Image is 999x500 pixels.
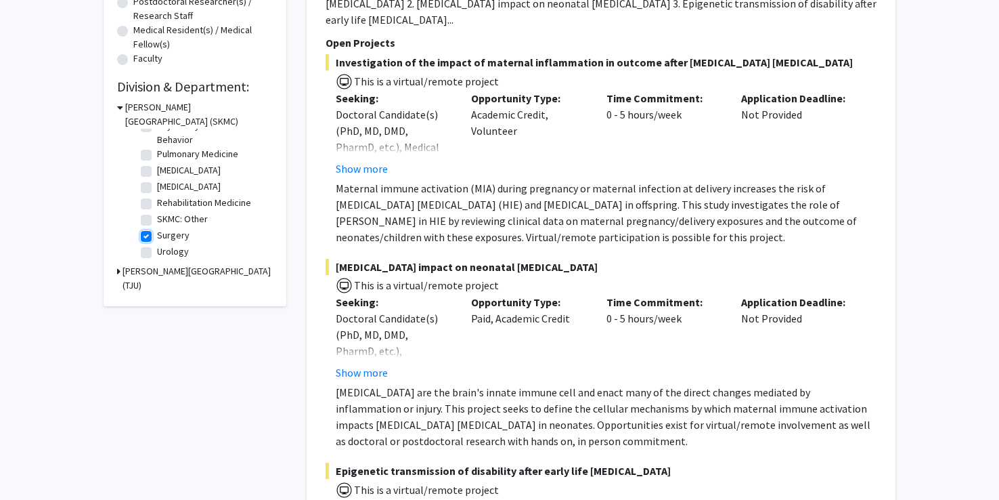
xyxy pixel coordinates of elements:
p: Time Commitment: [606,294,721,310]
button: Show more [336,364,388,381]
button: Show more [336,161,388,177]
div: 0 - 5 hours/week [596,294,732,381]
label: Surgery [157,228,190,243]
span: This is a virtual/remote project [353,75,499,88]
label: SKMC: Other [157,212,208,226]
label: Medical Resident(s) / Medical Fellow(s) [133,23,273,51]
label: Pulmonary Medicine [157,147,238,161]
p: Opportunity Type: [471,90,586,106]
div: Doctoral Candidate(s) (PhD, MD, DMD, PharmD, etc.), Postdoctoral Researcher(s) / Research Staff, ... [336,310,451,440]
label: [MEDICAL_DATA] [157,180,221,194]
div: Academic Credit, Volunteer [461,90,596,177]
label: Rehabilitation Medicine [157,196,251,210]
span: Epigenetic transmission of disability after early life [MEDICAL_DATA] [326,463,876,479]
div: Not Provided [731,90,866,177]
p: Time Commitment: [606,90,721,106]
p: [MEDICAL_DATA] are the brain's innate immune cell and enact many of the direct changes mediated b... [336,384,876,449]
p: Application Deadline: [741,90,856,106]
div: Not Provided [731,294,866,381]
h3: [PERSON_NAME][GEOGRAPHIC_DATA] (SKMC) [125,100,273,129]
label: Faculty [133,51,162,66]
label: [MEDICAL_DATA] [157,163,221,178]
span: This is a virtual/remote project [353,483,499,497]
span: [MEDICAL_DATA] impact on neonatal [MEDICAL_DATA] [326,259,876,275]
label: Urology [157,245,189,259]
h2: Division & Department: [117,79,273,95]
iframe: Chat [10,439,58,490]
label: Psychiatry & Human Behavior [157,119,269,147]
p: Opportunity Type: [471,294,586,310]
p: Seeking: [336,294,451,310]
div: Doctoral Candidate(s) (PhD, MD, DMD, PharmD, etc.), Medical Resident(s) / Medical Fellow(s) [336,106,451,188]
p: Maternal immune activation (MIA) during pregnancy or maternal infection at delivery increases the... [336,180,876,245]
p: Open Projects [326,35,876,51]
p: Seeking: [336,90,451,106]
span: Investigation of the impact of maternal inflammation in outcome after [MEDICAL_DATA] [MEDICAL_DATA] [326,54,876,70]
div: 0 - 5 hours/week [596,90,732,177]
p: Application Deadline: [741,294,856,310]
div: Paid, Academic Credit [461,294,596,381]
h3: [PERSON_NAME][GEOGRAPHIC_DATA] (TJU) [123,264,273,293]
span: This is a virtual/remote project [353,278,499,292]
